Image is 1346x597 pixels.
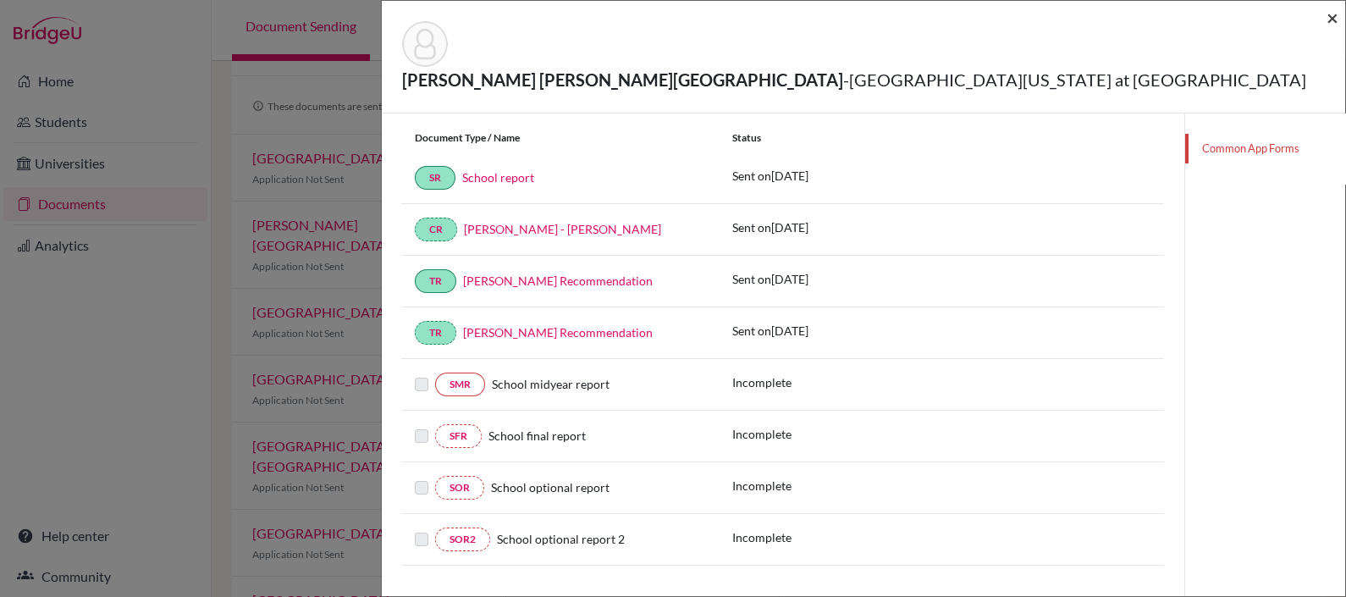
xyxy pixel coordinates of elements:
span: [DATE] [771,169,808,183]
p: Incomplete [732,477,792,495]
p: Sent on [732,270,808,288]
span: [DATE] [771,220,808,235]
span: School midyear report [492,377,610,391]
button: Close [1327,8,1338,28]
a: SMR [435,373,485,396]
a: TR [415,269,456,293]
span: School optional report 2 [497,532,625,546]
a: SFR [435,424,482,448]
a: SOR [435,476,484,500]
a: [PERSON_NAME] Recommendation [463,274,653,288]
a: SOR2 [435,528,490,551]
a: [PERSON_NAME] - [PERSON_NAME] [464,222,661,236]
div: Document Type / Name [402,130,720,146]
a: TR [415,321,456,345]
p: Sent on [732,322,808,340]
strong: [PERSON_NAME] [PERSON_NAME][GEOGRAPHIC_DATA] [402,69,843,90]
span: School optional report [491,480,610,495]
a: CR [415,218,457,241]
span: - [GEOGRAPHIC_DATA][US_STATE] at [GEOGRAPHIC_DATA] [843,69,1306,90]
span: × [1327,5,1338,30]
span: [DATE] [771,323,808,338]
span: [DATE] [771,272,808,286]
p: Incomplete [732,528,792,546]
a: School report [462,170,534,185]
p: Sent on [732,167,808,185]
p: Incomplete [732,373,792,391]
a: SR [415,166,455,190]
a: [PERSON_NAME] Recommendation [463,325,653,340]
a: Common App Forms [1185,134,1345,163]
div: Status [720,130,1164,146]
p: Incomplete [732,425,792,443]
p: Sent on [732,218,808,236]
span: School final report [488,428,586,443]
